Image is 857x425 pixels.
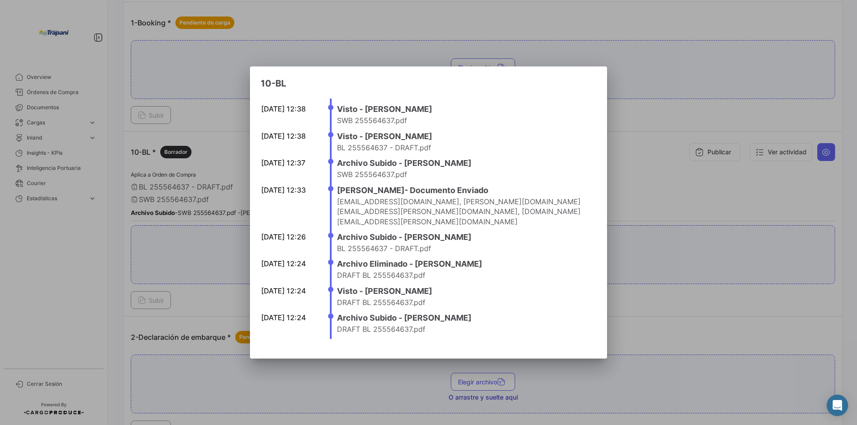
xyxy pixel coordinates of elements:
h4: Visto - [PERSON_NAME] [337,285,591,297]
span: SWB 255564637.pdf [337,116,407,125]
span: [EMAIL_ADDRESS][DOMAIN_NAME], [PERSON_NAME][DOMAIN_NAME][EMAIL_ADDRESS][PERSON_NAME][DOMAIN_NAME]... [337,197,581,226]
span: BL 255564637 - DRAFT.pdf [337,143,431,152]
span: DRAFT BL 255564637.pdf [337,298,425,307]
div: [DATE] 12:33 [261,185,315,195]
h4: Visto - [PERSON_NAME] [337,130,591,143]
div: [DATE] 12:26 [261,232,315,242]
div: [DATE] 12:24 [261,259,315,268]
h3: 10-BL [261,77,596,90]
span: SWB 255564637.pdf [337,170,407,179]
h4: [PERSON_NAME] - Documento Enviado [337,184,591,197]
span: DRAFT BL 255564637.pdf [337,271,425,280]
h4: Archivo Eliminado - [PERSON_NAME] [337,258,591,270]
div: Abrir Intercom Messenger [827,395,848,416]
h4: Visto - [PERSON_NAME] [337,103,591,116]
div: [DATE] 12:24 [261,286,315,296]
div: [DATE] 12:38 [261,131,315,141]
span: DRAFT BL 255564637.pdf [337,325,425,334]
div: [DATE] 12:37 [261,158,315,168]
span: BL 255564637 - DRAFT.pdf [337,244,431,253]
h4: Archivo Subido - [PERSON_NAME] [337,231,591,243]
h4: Archivo Subido - [PERSON_NAME] [337,312,591,324]
div: [DATE] 12:38 [261,104,315,114]
h4: Archivo Subido - [PERSON_NAME] [337,157,591,169]
div: [DATE] 12:24 [261,313,315,322]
